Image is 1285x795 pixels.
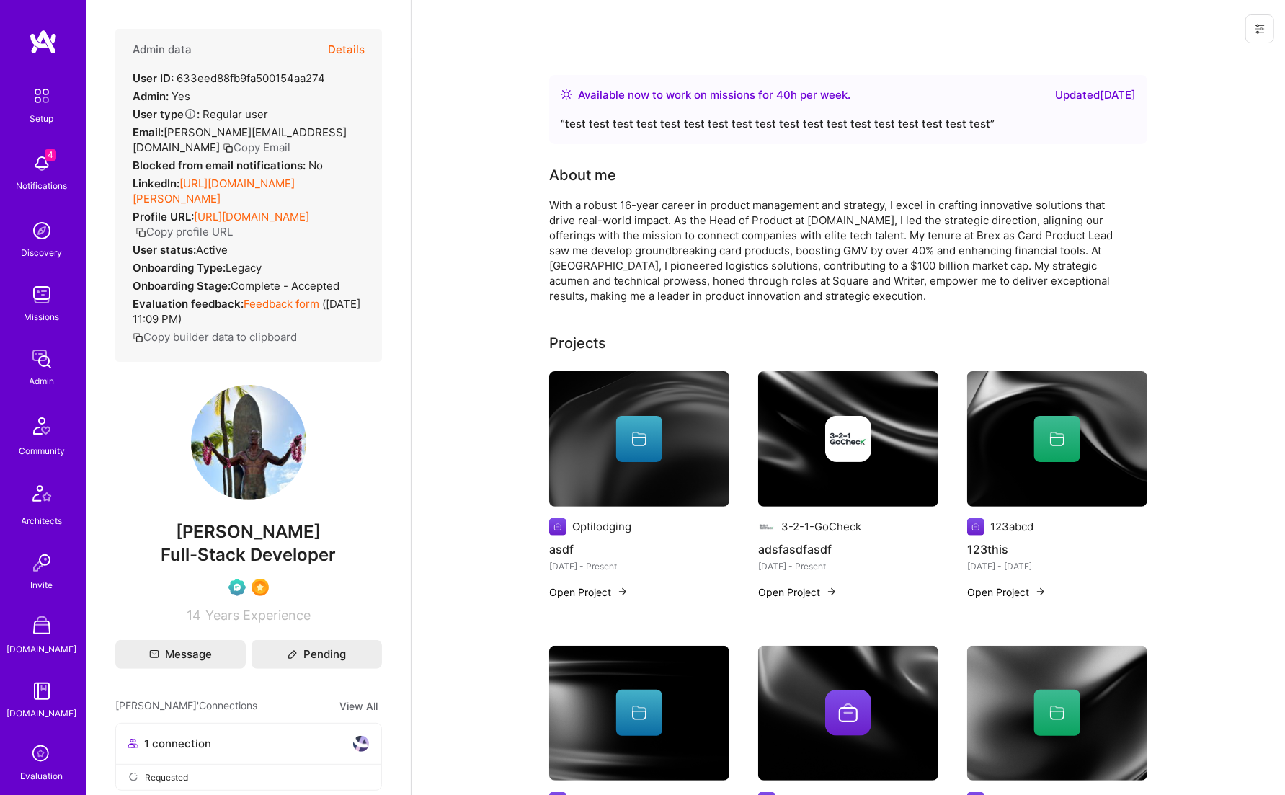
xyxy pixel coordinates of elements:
img: arrow-right [826,586,837,598]
strong: Admin: [133,89,169,103]
span: 40 [776,88,791,102]
img: Company logo [825,690,871,736]
img: Company logo [549,518,566,536]
img: cover [967,646,1147,781]
h4: Admin data [133,43,192,56]
i: icon SelectionTeam [28,741,55,768]
img: setup [27,81,57,111]
img: Architects [25,479,59,513]
img: guide book [27,677,56,706]
div: Projects [549,332,606,354]
button: Details [328,29,365,71]
span: 1 connection [144,736,211,751]
div: Updated [DATE] [1055,86,1136,104]
div: Invite [31,577,53,592]
a: [URL][DOMAIN_NAME] [194,210,309,223]
i: icon PendingGray [128,771,139,783]
button: 1 connectionavatarRequested [115,723,382,791]
div: “ test test test test test test test test test test test test test test test test test test ” [561,115,1136,133]
img: admin teamwork [27,345,56,373]
div: With a robust 16-year career in product management and strategy, I excel in crafting innovative s... [549,197,1126,303]
div: [DATE] - [DATE] [967,559,1147,574]
img: Community [25,409,59,443]
div: [DOMAIN_NAME] [7,706,77,721]
img: cover [967,371,1147,507]
img: cover [549,371,729,507]
div: [DATE] - Present [758,559,938,574]
img: teamwork [27,280,56,309]
strong: User ID: [133,71,174,85]
img: Availability [561,89,572,100]
span: 14 [187,608,201,623]
button: Copy Email [223,140,290,155]
img: Invite [27,548,56,577]
img: bell [27,149,56,178]
span: [PERSON_NAME]' Connections [115,698,257,714]
img: Company logo [825,416,871,462]
img: Company logo [758,518,775,536]
span: [PERSON_NAME][EMAIL_ADDRESS][DOMAIN_NAME] [133,125,347,154]
div: Community [19,443,65,458]
div: [DOMAIN_NAME] [7,641,77,657]
div: 123abcd [990,519,1033,534]
i: icon Copy [223,143,234,154]
div: 633eed88fb9fa500154aa274 [133,71,325,86]
div: Architects [22,513,63,528]
img: arrow-right [1035,586,1046,598]
span: legacy [226,261,262,275]
div: Discovery [22,245,63,260]
img: User Avatar [191,385,306,500]
span: Full-Stack Developer [161,544,337,565]
img: cover [549,646,729,781]
div: No [133,158,323,173]
button: Copy profile URL [135,224,233,239]
span: Requested [145,770,188,785]
div: 3-2-1-GoCheck [781,519,861,534]
span: [PERSON_NAME] [115,521,382,543]
img: SelectionTeam [252,579,269,596]
img: cover [758,646,938,781]
strong: Profile URL: [133,210,194,223]
div: Setup [30,111,54,126]
h4: 123this [967,540,1147,559]
button: Open Project [758,585,837,600]
div: Available now to work on missions for h per week . [578,86,850,104]
strong: Evaluation feedback: [133,297,244,311]
i: icon Copy [133,332,143,343]
strong: User type : [133,107,200,121]
i: Help [184,107,197,120]
span: 4 [45,149,56,161]
a: Feedback form [244,297,319,311]
strong: Onboarding Type: [133,261,226,275]
img: A Store [27,613,56,641]
div: Missions [25,309,60,324]
div: Yes [133,89,190,104]
img: discovery [27,216,56,245]
span: Complete - Accepted [231,279,339,293]
h4: asdf [549,540,729,559]
i: icon Collaborator [128,738,138,749]
a: [URL][DOMAIN_NAME][PERSON_NAME] [133,177,295,205]
span: Active [196,243,228,257]
img: avatar [352,735,370,752]
strong: Onboarding Stage: [133,279,231,293]
div: Notifications [17,178,68,193]
i: icon Copy [135,227,146,238]
strong: Blocked from email notifications: [133,159,308,172]
i: icon Edit [288,649,298,659]
span: Years Experience [205,608,311,623]
strong: User status: [133,243,196,257]
button: Pending [252,640,382,669]
div: Optilodging [572,519,631,534]
button: Message [115,640,246,669]
div: Evaluation [21,768,63,783]
button: View All [335,698,382,714]
strong: LinkedIn: [133,177,179,190]
i: icon Mail [149,649,159,659]
button: Open Project [967,585,1046,600]
strong: Email: [133,125,164,139]
img: arrow-right [617,586,628,598]
button: Copy builder data to clipboard [133,329,297,345]
img: cover [758,371,938,507]
div: [DATE] - Present [549,559,729,574]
